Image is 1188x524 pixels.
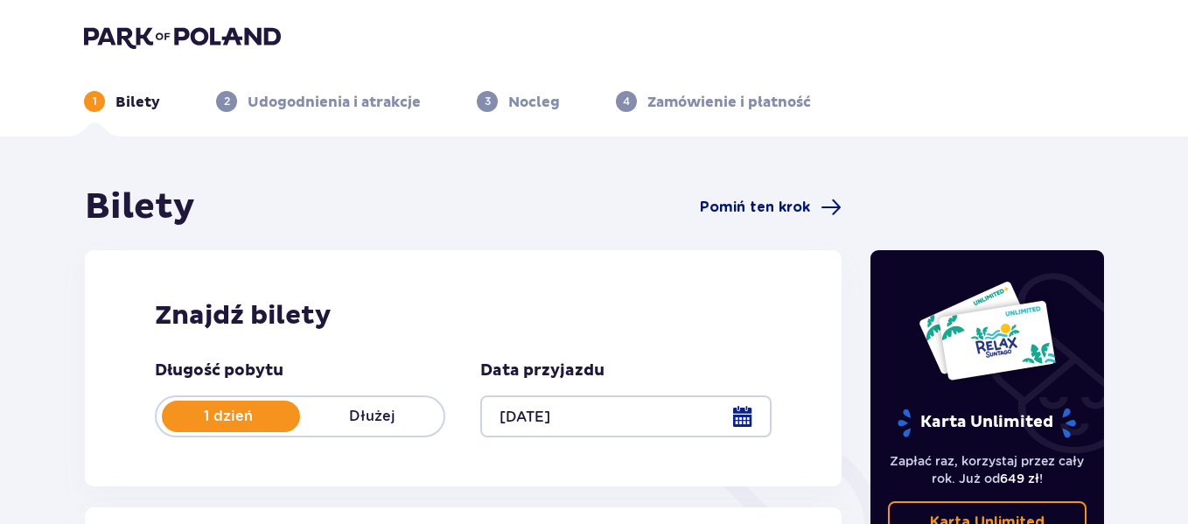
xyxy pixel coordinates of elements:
[647,93,811,112] p: Zamówienie i płatność
[85,185,195,229] h1: Bilety
[248,93,421,112] p: Udogodnienia i atrakcje
[700,197,842,218] a: Pomiń ten krok
[115,93,160,112] p: Bilety
[480,360,604,381] p: Data przyjazdu
[1000,472,1039,486] span: 649 zł
[623,94,630,109] p: 4
[84,24,281,49] img: Park of Poland logo
[700,198,810,217] span: Pomiń ten krok
[896,408,1078,438] p: Karta Unlimited
[157,407,300,426] p: 1 dzień
[155,299,772,332] h2: Znajdź bilety
[888,452,1087,487] p: Zapłać raz, korzystaj przez cały rok. Już od !
[93,94,97,109] p: 1
[508,93,560,112] p: Nocleg
[300,407,444,426] p: Dłużej
[224,94,230,109] p: 2
[155,360,283,381] p: Długość pobytu
[485,94,491,109] p: 3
